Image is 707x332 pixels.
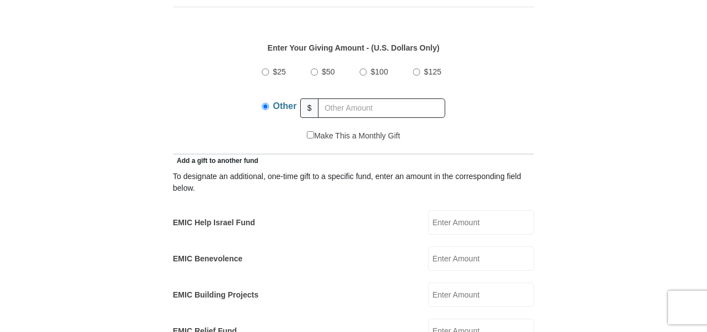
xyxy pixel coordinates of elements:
[267,43,439,52] strong: Enter Your Giving Amount - (U.S. Dollars Only)
[173,171,534,194] div: To designate an additional, one-time gift to a specific fund, enter an amount in the correspondin...
[173,157,258,165] span: Add a gift to another fund
[371,67,388,76] span: $100
[173,289,258,301] label: EMIC Building Projects
[322,67,335,76] span: $50
[173,217,255,229] label: EMIC Help Israel Fund
[307,131,314,138] input: Make This a Monthly Gift
[428,246,534,271] input: Enter Amount
[428,283,534,307] input: Enter Amount
[424,67,441,76] span: $125
[428,210,534,235] input: Enter Amount
[318,98,445,118] input: Other Amount
[273,67,286,76] span: $25
[273,101,297,111] span: Other
[300,98,319,118] span: $
[307,130,400,142] label: Make This a Monthly Gift
[173,253,242,265] label: EMIC Benevolence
